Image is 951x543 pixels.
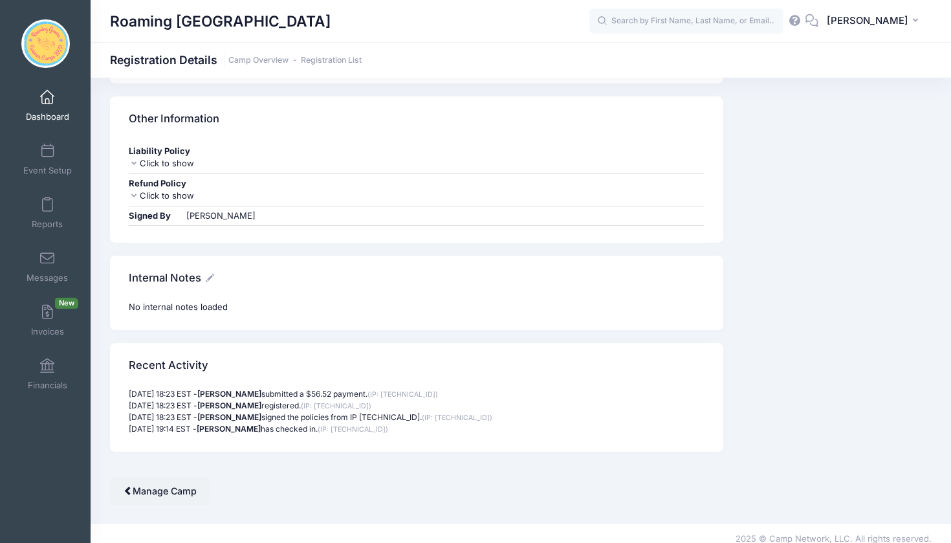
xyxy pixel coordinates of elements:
[129,260,214,296] h4: Internal Notes
[129,301,704,314] div: No internal notes loaded
[318,425,388,434] span: (IP: [TECHNICAL_ID])
[129,412,704,423] p: [DATE] 18:23 EST - signed the policies from IP [TECHNICAL_ID].
[110,53,362,67] h1: Registration Details
[589,8,783,34] input: Search by First Name, Last Name, or Email...
[23,165,72,176] span: Event Setup
[129,210,184,223] div: Signed By
[129,190,704,203] div: Click to show
[21,19,70,68] img: Roaming Gnome Theatre
[17,190,78,236] a: Reports
[197,412,261,422] strong: [PERSON_NAME]
[129,145,704,158] div: Liability Policy
[17,83,78,128] a: Dashboard
[32,219,63,230] span: Reports
[197,401,261,410] strong: [PERSON_NAME]
[17,351,78,397] a: Financials
[301,402,371,410] span: (IP: [TECHNICAL_ID])
[17,298,78,343] a: InvoicesNew
[228,56,289,65] a: Camp Overview
[367,390,438,399] span: (IP: [TECHNICAL_ID])
[422,414,492,422] span: (IP: [TECHNICAL_ID])
[827,14,908,28] span: [PERSON_NAME]
[27,272,68,283] span: Messages
[26,111,69,122] span: Dashboard
[129,177,704,190] div: Refund Policy
[55,298,78,309] span: New
[129,388,704,400] p: [DATE] 18:23 EST - submitted a $56.52 payment.
[129,423,704,435] p: [DATE] 19:14 EST - has checked in.
[197,389,261,399] strong: [PERSON_NAME]
[17,244,78,289] a: Messages
[129,400,704,412] p: [DATE] 18:23 EST - registered.
[197,424,261,434] strong: [PERSON_NAME]
[186,210,256,223] div: [PERSON_NAME]
[818,6,932,36] button: [PERSON_NAME]
[31,326,64,337] span: Invoices
[129,100,219,137] h4: Other Information
[28,380,67,391] span: Financials
[17,137,78,182] a: Event Setup
[301,56,362,65] a: Registration List
[129,157,704,170] div: Click to show
[129,347,208,384] h4: Recent Activity
[110,6,331,36] h1: Roaming [GEOGRAPHIC_DATA]
[110,477,210,505] a: Manage Camp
